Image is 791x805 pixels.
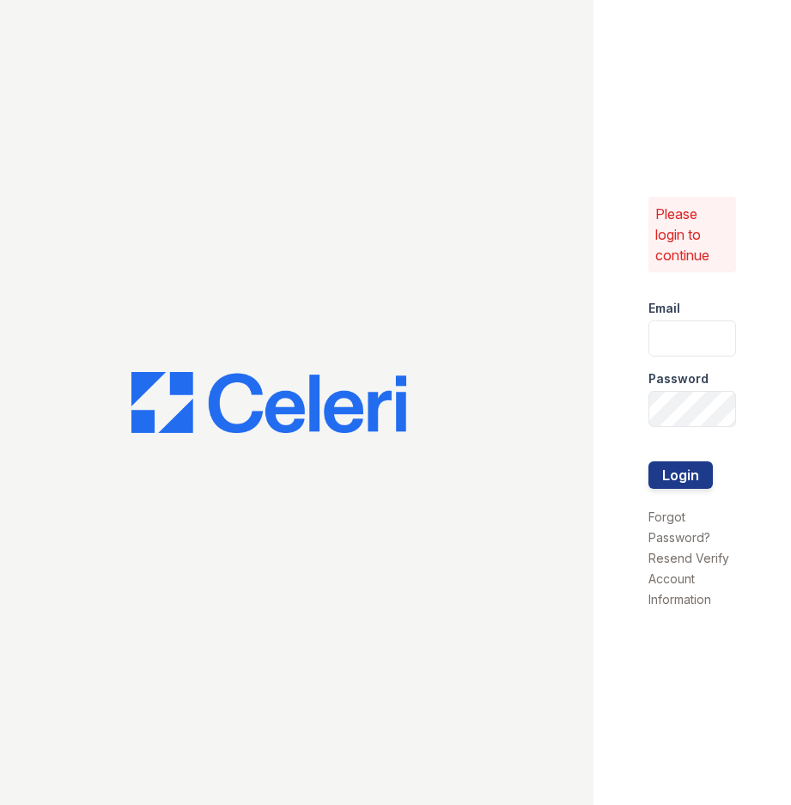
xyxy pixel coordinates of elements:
[648,300,680,317] label: Email
[648,551,729,607] a: Resend Verify Account Information
[648,461,713,489] button: Login
[655,204,729,265] p: Please login to continue
[131,372,406,434] img: CE_Logo_Blue-a8612792a0a2168367f1c8372b55b34899dd931a85d93a1a3d3e32e68fde9ad4.png
[648,370,709,387] label: Password
[648,509,710,545] a: Forgot Password?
